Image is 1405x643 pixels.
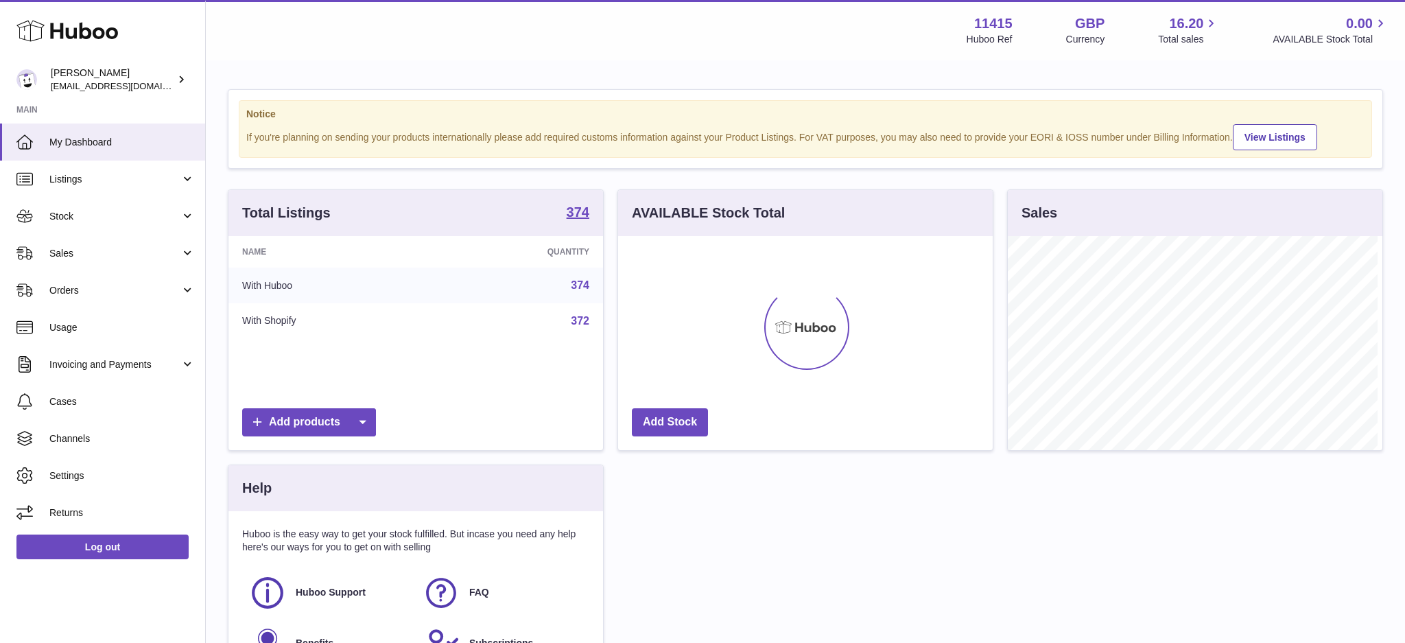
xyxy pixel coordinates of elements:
[49,321,195,334] span: Usage
[49,432,195,445] span: Channels
[49,173,180,186] span: Listings
[51,80,202,91] span: [EMAIL_ADDRESS][DOMAIN_NAME]
[1075,14,1105,33] strong: GBP
[571,279,589,291] a: 374
[1158,14,1219,46] a: 16.20 Total sales
[423,574,582,611] a: FAQ
[228,303,430,339] td: With Shopify
[51,67,174,93] div: [PERSON_NAME]
[1233,124,1317,150] a: View Listings
[967,33,1013,46] div: Huboo Ref
[571,315,589,327] a: 372
[1066,33,1105,46] div: Currency
[242,204,331,222] h3: Total Listings
[49,136,195,149] span: My Dashboard
[16,535,189,559] a: Log out
[296,586,366,599] span: Huboo Support
[16,69,37,90] img: care@shopmanto.uk
[632,204,785,222] h3: AVAILABLE Stock Total
[1273,33,1389,46] span: AVAILABLE Stock Total
[242,408,376,436] a: Add products
[1022,204,1057,222] h3: Sales
[1346,14,1373,33] span: 0.00
[567,205,589,222] a: 374
[632,408,708,436] a: Add Stock
[49,358,180,371] span: Invoicing and Payments
[49,395,195,408] span: Cases
[974,14,1013,33] strong: 11415
[49,247,180,260] span: Sales
[246,122,1365,150] div: If you're planning on sending your products internationally please add required customs informati...
[249,574,409,611] a: Huboo Support
[49,284,180,297] span: Orders
[228,268,430,303] td: With Huboo
[567,205,589,219] strong: 374
[1158,33,1219,46] span: Total sales
[49,469,195,482] span: Settings
[242,479,272,498] h3: Help
[242,528,589,554] p: Huboo is the easy way to get your stock fulfilled. But incase you need any help here's our ways f...
[430,236,603,268] th: Quantity
[49,210,180,223] span: Stock
[49,506,195,519] span: Returns
[1273,14,1389,46] a: 0.00 AVAILABLE Stock Total
[469,586,489,599] span: FAQ
[1169,14,1203,33] span: 16.20
[246,108,1365,121] strong: Notice
[228,236,430,268] th: Name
